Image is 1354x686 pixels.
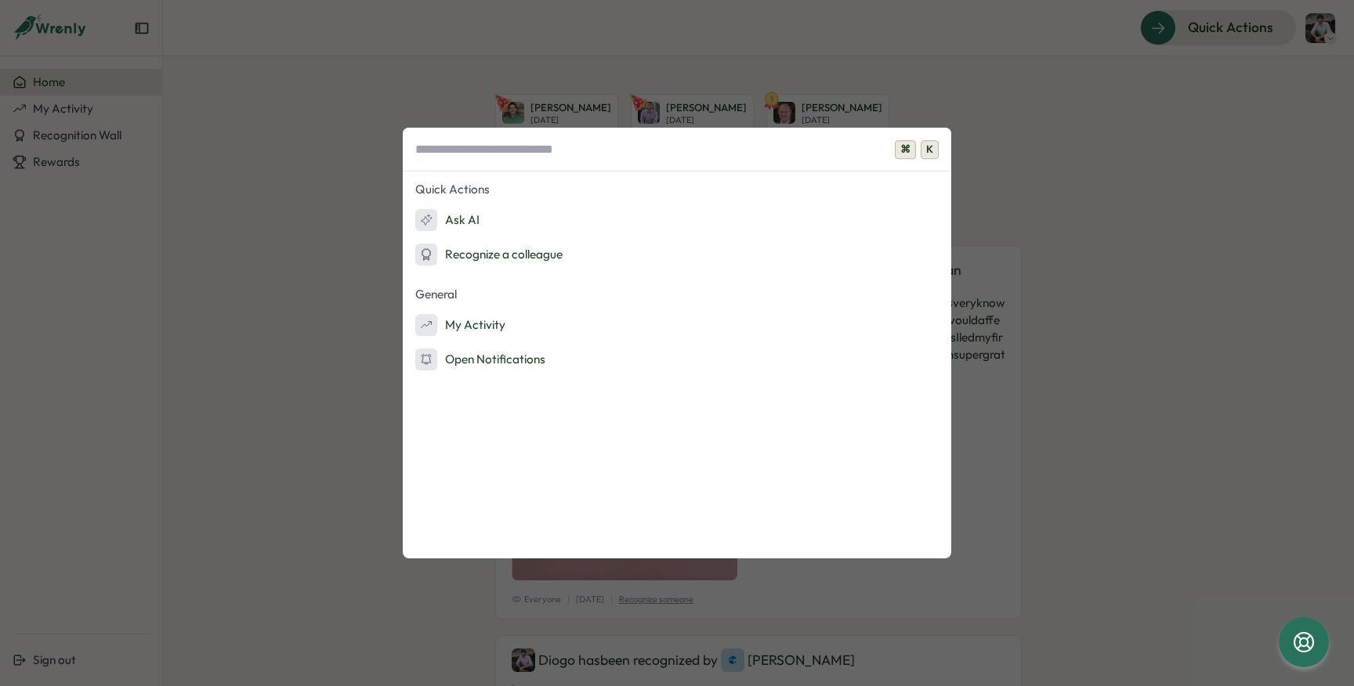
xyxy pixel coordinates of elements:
button: Ask AI [403,204,951,236]
span: ⌘ [895,140,916,159]
p: General [403,283,951,306]
button: Recognize a colleague [403,239,951,270]
span: K [921,140,939,159]
div: Ask AI [415,209,480,231]
button: Open Notifications [403,344,951,375]
div: My Activity [415,314,505,336]
p: Quick Actions [403,178,951,201]
div: Open Notifications [415,348,545,370]
div: Recognize a colleague [415,244,563,265]
button: My Activity [403,309,951,341]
